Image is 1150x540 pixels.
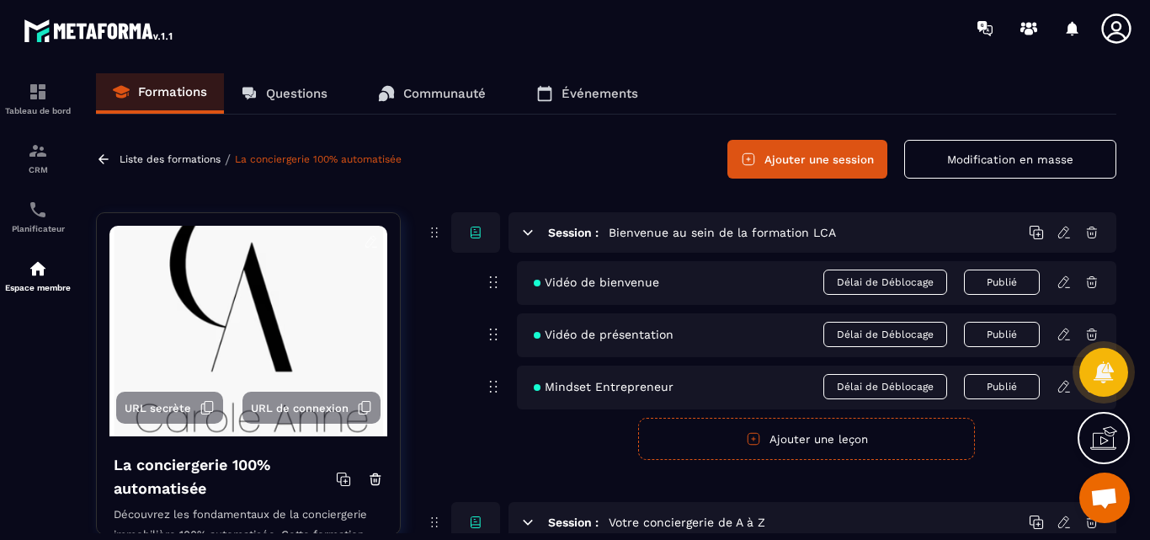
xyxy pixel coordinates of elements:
div: Ouvrir le chat [1079,473,1130,523]
h6: Session : [548,226,599,239]
p: Formations [138,84,207,99]
span: URL secrète [125,402,191,414]
span: URL de connexion [251,402,349,414]
a: Communauté [361,73,503,114]
a: Liste des formations [120,153,221,165]
a: Questions [224,73,344,114]
img: scheduler [28,200,48,220]
h6: Session : [548,516,599,529]
h5: Votre conciergerie de A à Z [609,514,765,531]
h4: La conciergerie 100% automatisée [114,453,336,500]
span: Vidéo de présentation [534,328,673,341]
span: Délai de Déblocage [823,322,947,347]
span: Vidéo de bienvenue [534,275,659,289]
p: Questions [266,86,327,101]
a: schedulerschedulerPlanificateur [4,187,72,246]
span: Mindset Entrepreneur [534,380,673,393]
span: / [225,152,231,168]
a: automationsautomationsEspace membre [4,246,72,305]
p: Tableau de bord [4,106,72,115]
a: La conciergerie 100% automatisée [235,153,402,165]
span: Délai de Déblocage [823,374,947,399]
p: Espace membre [4,283,72,292]
button: Ajouter une leçon [638,418,975,460]
button: Publié [964,374,1040,399]
button: Publié [964,270,1040,295]
p: Événements [562,86,638,101]
a: formationformationTableau de bord [4,69,72,128]
a: Événements [519,73,655,114]
img: formation [28,82,48,102]
img: background [109,226,387,436]
p: Planificateur [4,224,72,233]
button: Ajouter une session [727,140,887,179]
p: Communauté [403,86,486,101]
img: automations [28,259,48,279]
p: CRM [4,165,72,174]
span: Délai de Déblocage [823,270,947,295]
h5: Bienvenue au sein de la formation LCA [609,224,836,241]
button: URL de connexion [242,392,381,424]
button: Modification en masse [904,140,1116,179]
button: URL secrète [116,392,223,424]
img: formation [28,141,48,161]
button: Publié [964,322,1040,347]
img: logo [24,15,175,45]
a: formationformationCRM [4,128,72,187]
a: Formations [96,73,224,114]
